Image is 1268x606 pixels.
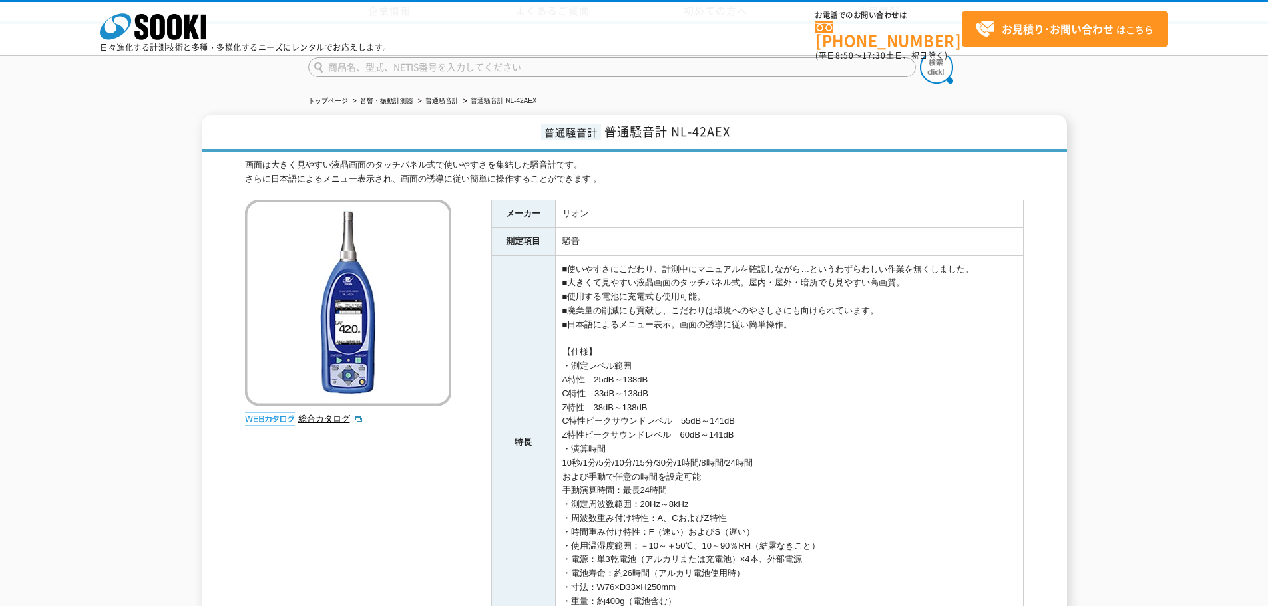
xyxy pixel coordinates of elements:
span: お電話でのお問い合わせは [815,11,962,19]
td: リオン [555,200,1023,227]
strong: お見積り･お問い合わせ [1002,21,1114,37]
p: 日々進化する計測技術と多種・多様化するニーズにレンタルでお応えします。 [100,43,391,51]
span: 17:30 [862,49,886,61]
td: 騒音 [555,227,1023,255]
a: お見積り･お問い合わせはこちら [962,11,1168,47]
a: [PHONE_NUMBER] [815,21,962,48]
span: はこちら [975,19,1154,39]
span: 普通騒音計 [541,124,601,140]
a: トップページ [308,97,348,104]
input: 商品名、型式、NETIS番号を入力してください [308,57,916,77]
img: 普通騒音計 NL-42AEX [245,200,451,406]
a: 普通騒音計 [425,97,459,104]
span: (平日 ～ 土日、祝日除く) [815,49,947,61]
th: 測定項目 [491,227,555,255]
div: 画面は大きく見やすい液晶画面のタッチパネル式で使いやすさを集結した騒音計です。 さらに日本語によるメニュー表示され、画面の誘導に従い簡単に操作することができます 。 [245,158,1024,186]
li: 普通騒音計 NL-42AEX [461,94,537,108]
a: 総合カタログ [298,414,363,424]
span: 普通騒音計 NL-42AEX [604,122,730,140]
span: 8:50 [835,49,854,61]
img: webカタログ [245,412,295,426]
img: btn_search.png [920,51,953,84]
a: 音響・振動計測器 [360,97,413,104]
th: メーカー [491,200,555,227]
